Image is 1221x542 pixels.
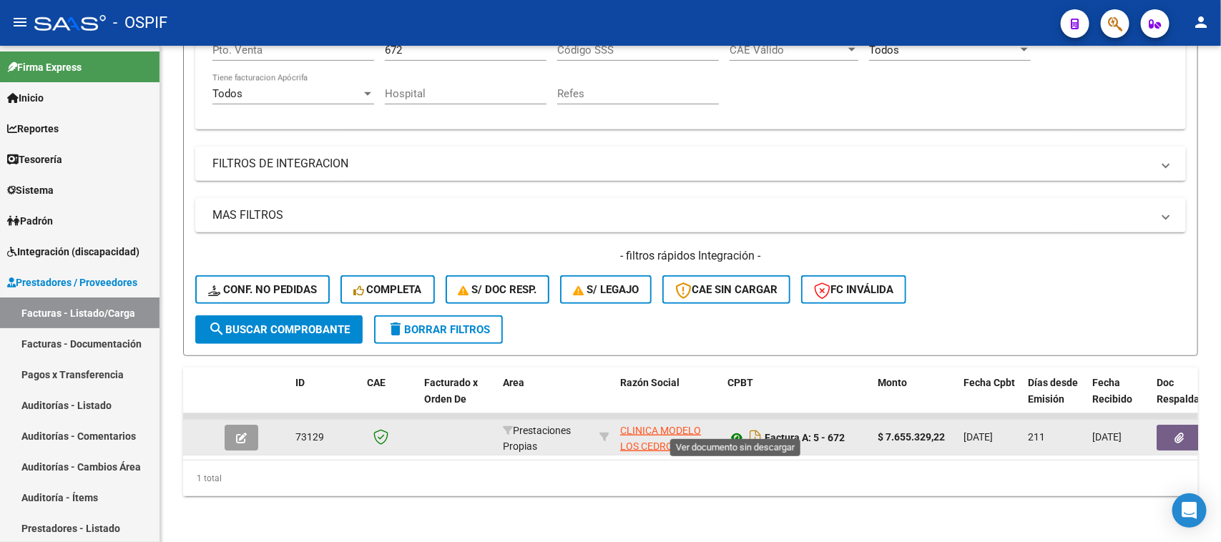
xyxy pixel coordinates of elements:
[7,90,44,106] span: Inicio
[1022,368,1087,430] datatable-header-cell: Días desde Emisión
[1092,431,1122,443] span: [DATE]
[183,460,1198,496] div: 1 total
[459,283,537,296] span: S/ Doc Resp.
[11,14,29,31] mat-icon: menu
[560,275,652,304] button: S/ legajo
[195,198,1186,232] mat-expansion-panel-header: MAS FILTROS
[963,431,993,443] span: [DATE]
[424,377,478,405] span: Facturado x Orden De
[7,59,82,75] span: Firma Express
[872,368,958,430] datatable-header-cell: Monto
[195,248,1186,264] h4: - filtros rápidos Integración -
[7,213,53,229] span: Padrón
[1172,493,1207,528] div: Open Intercom Messenger
[573,283,639,296] span: S/ legajo
[290,368,361,430] datatable-header-cell: ID
[727,377,753,388] span: CPBT
[503,425,571,453] span: Prestaciones Propias
[814,283,893,296] span: FC Inválida
[801,275,906,304] button: FC Inválida
[387,323,490,336] span: Borrar Filtros
[195,147,1186,181] mat-expansion-panel-header: FILTROS DE INTEGRACION
[963,377,1015,388] span: Fecha Cpbt
[361,368,418,430] datatable-header-cell: CAE
[113,7,167,39] span: - OSPIF
[1028,377,1078,405] span: Días desde Emisión
[7,121,59,137] span: Reportes
[620,423,716,453] div: 30554841763
[353,283,422,296] span: Completa
[208,320,225,337] mat-icon: search
[7,152,62,167] span: Tesorería
[958,368,1022,430] datatable-header-cell: Fecha Cpbt
[367,377,386,388] span: CAE
[620,425,701,453] span: CLINICA MODELO LOS CEDROS SA
[722,368,872,430] datatable-header-cell: CPBT
[620,377,680,388] span: Razón Social
[765,432,845,443] strong: Factura A: 5 - 672
[208,283,317,296] span: Conf. no pedidas
[730,44,845,56] span: CAE Válido
[1028,431,1045,443] span: 211
[195,275,330,304] button: Conf. no pedidas
[878,431,945,443] strong: $ 7.655.329,22
[340,275,435,304] button: Completa
[195,315,363,344] button: Buscar Comprobante
[7,275,137,290] span: Prestadores / Proveedores
[212,207,1152,223] mat-panel-title: MAS FILTROS
[295,377,305,388] span: ID
[374,315,503,344] button: Borrar Filtros
[614,368,722,430] datatable-header-cell: Razón Social
[418,368,497,430] datatable-header-cell: Facturado x Orden De
[7,182,54,198] span: Sistema
[662,275,790,304] button: CAE SIN CARGAR
[1192,14,1210,31] mat-icon: person
[869,44,899,56] span: Todos
[212,156,1152,172] mat-panel-title: FILTROS DE INTEGRACION
[1157,377,1221,405] span: Doc Respaldatoria
[503,377,524,388] span: Area
[212,87,242,100] span: Todos
[1092,377,1132,405] span: Fecha Recibido
[208,323,350,336] span: Buscar Comprobante
[446,275,550,304] button: S/ Doc Resp.
[497,368,594,430] datatable-header-cell: Area
[7,244,139,260] span: Integración (discapacidad)
[387,320,404,337] mat-icon: delete
[675,283,778,296] span: CAE SIN CARGAR
[295,431,324,443] span: 73129
[1087,368,1151,430] datatable-header-cell: Fecha Recibido
[746,426,765,449] i: Descargar documento
[878,377,907,388] span: Monto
